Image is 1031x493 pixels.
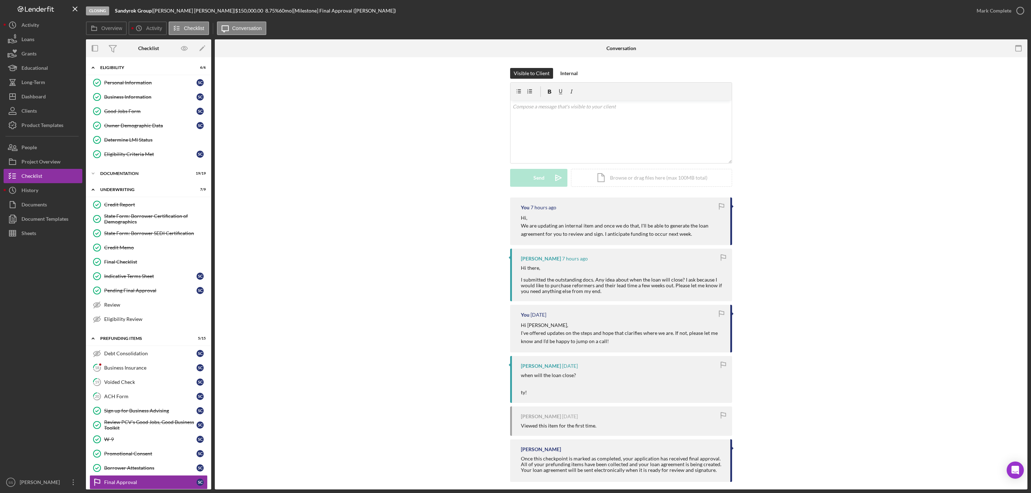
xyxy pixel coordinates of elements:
a: Debt ConsolidationSC [89,346,208,361]
div: 6 / 6 [193,65,206,70]
text: SS [9,480,13,484]
button: Documents [4,197,82,212]
a: Grants [4,47,82,61]
div: History [21,183,38,199]
div: Checklist [21,169,42,185]
a: Good Jobs FormSC [89,104,208,118]
div: Closing [86,6,109,15]
button: Activity [129,21,166,35]
time: 2025-07-09 22:41 [562,414,578,419]
div: Grants [21,47,37,63]
div: Internal [560,68,578,79]
div: | [115,8,153,14]
div: [PERSON_NAME] [521,363,561,369]
div: You [521,205,529,210]
a: State Form: Borrower Certification of Demographics [89,212,208,226]
div: S C [197,122,204,129]
button: Activity [4,18,82,32]
div: 5 / 15 [193,336,206,341]
div: Educational [21,61,48,77]
div: Once this checkpoint is marked as completed, your application has received final approval. All of... [521,456,723,473]
a: Review PCV's Good Jobs, Good Business ToolkitSC [89,418,208,432]
div: [PERSON_NAME] [521,414,561,419]
div: S C [197,407,204,414]
button: Visible to Client [510,68,553,79]
label: Checklist [184,25,204,31]
a: People [4,140,82,155]
div: S C [197,287,204,294]
div: S C [197,108,204,115]
button: Project Overview [4,155,82,169]
div: Project Overview [21,155,60,171]
div: Visible to Client [514,68,550,79]
div: Good Jobs Form [104,108,197,114]
div: S C [197,364,204,371]
div: Dashboard [21,89,46,106]
button: Loans [4,32,82,47]
p: We are updating an internal item and once we do that, I'll be able to generate the loan agreement... [521,222,723,238]
div: S C [197,79,204,86]
a: Borrower AttestationsSC [89,461,208,475]
div: S C [197,151,204,158]
div: State Form: Borrower Certification of Demographics [104,213,207,225]
tspan: 20 [95,394,100,399]
div: S C [197,464,204,472]
a: W-9SC [89,432,208,446]
a: Final ApprovalSC [89,475,208,489]
div: Promotional Consent [104,451,197,457]
a: 20ACH FormSC [89,389,208,404]
div: Debt Consolidation [104,351,197,356]
a: History [4,183,82,197]
div: Determine LMI Status [104,137,207,143]
div: Product Templates [21,118,63,134]
a: Credit Report [89,197,208,212]
div: Eligibility Criteria Met [104,151,197,157]
div: Business Information [104,94,197,100]
div: S C [197,450,204,457]
div: 60 mo [279,8,292,14]
b: Sandyrok Group [115,8,152,14]
button: Product Templates [4,118,82,132]
div: ACH Form [104,394,197,399]
a: State Form: Borrower SEDI Certification [89,226,208,240]
time: 2025-08-12 17:21 [562,363,578,369]
p: Hi [PERSON_NAME], [521,321,723,329]
div: Open Intercom Messenger [1007,462,1024,479]
div: S C [197,350,204,357]
div: Hi there, I submitted the outstanding docs. Any idea about when the loan will close? I ask becaus... [521,265,725,294]
div: Credit Memo [104,245,207,250]
label: Conversation [232,25,262,31]
div: Voided Check [104,379,197,385]
div: Prefunding Items [100,336,188,341]
a: Business InformationSC [89,90,208,104]
div: Send [533,169,544,187]
button: Long-Term [4,75,82,89]
a: Eligibility Review [89,312,208,326]
div: Final Approval [104,479,197,485]
a: Eligibility Criteria MetSC [89,147,208,161]
div: Conversation [606,45,636,51]
time: 2025-08-15 16:57 [531,205,556,210]
a: Sign up for Business AdvisingSC [89,404,208,418]
div: Owner Demographic Data [104,123,197,128]
div: People [21,140,37,156]
div: [PERSON_NAME] [521,446,561,452]
div: State Form: Borrower SEDI Certification [104,230,207,236]
div: Activity [21,18,39,34]
p: I've offered updates on the steps and hope that clarifies where we are. If not, please let me kno... [521,329,723,345]
div: Viewed this item for the first time. [521,423,596,429]
div: W-9 [104,436,197,442]
div: Clients [21,104,37,120]
div: Underwriting [100,187,188,192]
div: 19 / 19 [193,171,206,176]
div: Review PCV's Good Jobs, Good Business Toolkit [104,419,197,431]
button: Dashboard [4,89,82,104]
button: Mark Complete [969,4,1027,18]
div: You [521,312,529,318]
